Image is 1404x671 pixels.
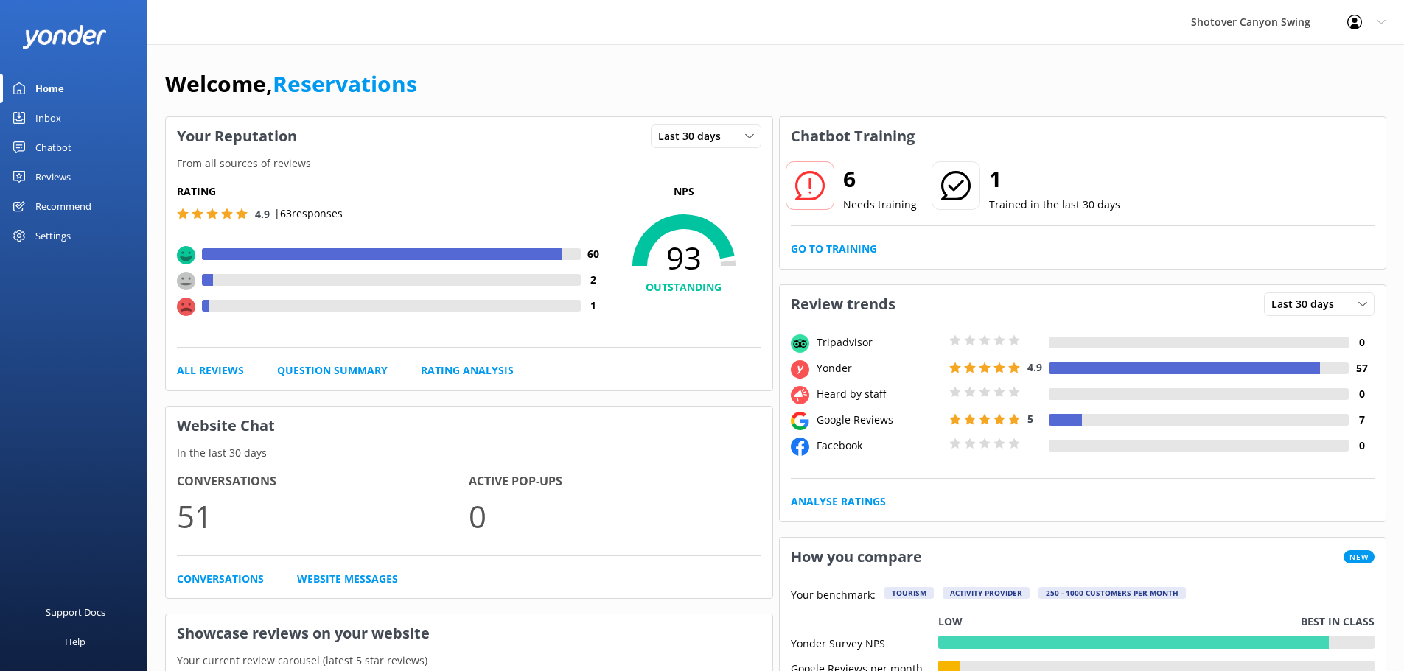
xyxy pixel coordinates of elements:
[843,197,917,213] p: Needs training
[469,491,761,541] p: 0
[273,68,417,99] a: Reservations
[1301,614,1375,630] p: Best in class
[843,161,917,197] h2: 6
[813,412,946,428] div: Google Reviews
[166,445,772,461] p: In the last 30 days
[177,183,607,200] h5: Rating
[177,362,244,379] a: All Reviews
[780,538,933,576] h3: How you compare
[943,587,1030,599] div: Activity Provider
[46,597,105,627] div: Support Docs
[989,197,1120,213] p: Trained in the last 30 days
[166,614,772,653] h3: Showcase reviews on your website
[1271,296,1343,312] span: Last 30 days
[166,407,772,445] h3: Website Chat
[35,74,64,103] div: Home
[1349,334,1375,351] h4: 0
[1349,386,1375,402] h4: 0
[581,298,607,314] h4: 1
[607,239,761,276] span: 93
[1027,360,1042,374] span: 4.9
[35,221,71,250] div: Settings
[166,155,772,172] p: From all sources of reviews
[780,285,907,323] h3: Review trends
[165,66,417,102] h1: Welcome,
[813,438,946,454] div: Facebook
[780,117,926,155] h3: Chatbot Training
[166,117,308,155] h3: Your Reputation
[1344,550,1375,563] span: New
[884,587,934,599] div: Tourism
[255,207,270,221] span: 4.9
[813,360,946,376] div: Yonder
[989,161,1120,197] h2: 1
[791,587,876,605] p: Your benchmark:
[35,162,71,192] div: Reviews
[1349,438,1375,454] h4: 0
[277,362,388,379] a: Question Summary
[791,636,938,649] div: Yonder Survey NPS
[177,571,264,587] a: Conversations
[274,205,343,222] p: | 63 responses
[35,103,61,133] div: Inbox
[469,472,761,491] h4: Active Pop-ups
[581,246,607,262] h4: 60
[791,241,877,257] a: Go to Training
[1349,412,1375,428] h4: 7
[1038,587,1186,599] div: 250 - 1000 customers per month
[791,493,886,510] a: Analyse Ratings
[297,571,398,587] a: Website Messages
[166,653,772,669] p: Your current review carousel (latest 5 star reviews)
[938,614,963,630] p: Low
[65,627,85,656] div: Help
[35,133,71,162] div: Chatbot
[177,491,469,541] p: 51
[813,334,946,351] div: Tripadvisor
[35,192,91,221] div: Recommend
[607,183,761,200] p: NPS
[177,472,469,491] h4: Conversations
[581,272,607,288] h4: 2
[421,362,514,379] a: Rating Analysis
[1027,412,1033,426] span: 5
[813,386,946,402] div: Heard by staff
[22,25,107,49] img: yonder-white-logo.png
[658,128,730,144] span: Last 30 days
[607,279,761,295] h4: OUTSTANDING
[1349,360,1375,376] h4: 57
